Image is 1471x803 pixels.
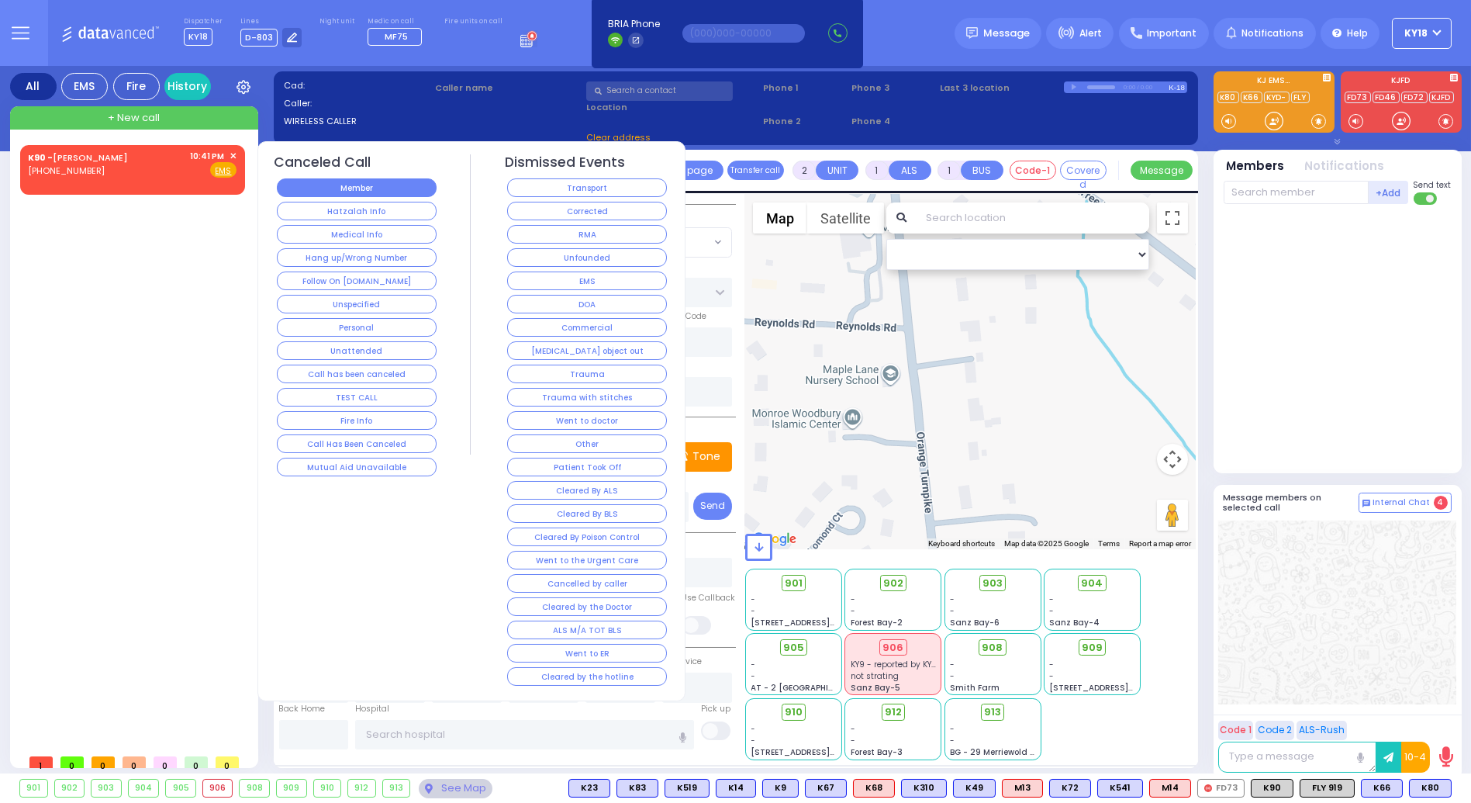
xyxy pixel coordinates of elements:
label: Caller name [435,81,582,95]
a: K80 [1217,92,1239,103]
span: - [851,723,855,735]
button: Internal Chat 4 [1359,493,1452,513]
button: ALS M/A TOT BLS [507,621,667,639]
span: - [950,735,955,746]
div: BLS [1049,779,1091,798]
span: - [1049,605,1054,617]
div: K68 [853,779,895,798]
div: K90 [1251,779,1293,798]
button: Map camera controls [1157,444,1188,475]
a: FD73 [1345,92,1371,103]
span: 910 [785,704,803,720]
span: Phone 4 [851,115,934,128]
button: BUS [961,161,1003,180]
div: 908 [240,780,269,797]
a: KYD- [1264,92,1290,103]
span: 1 [29,756,53,768]
span: Forest Bay-3 [851,746,903,758]
input: Search a contact [586,81,733,101]
img: red-radio-icon.svg [1204,784,1212,792]
span: - [950,605,955,617]
span: K90 - [28,151,53,164]
button: [MEDICAL_DATA] object out [507,341,667,360]
span: - [950,594,955,605]
span: KY18 [184,28,212,46]
div: BLS [953,779,996,798]
a: K66 [1241,92,1262,103]
button: Call Has Been Canceled [277,434,437,453]
div: 902 [55,780,85,797]
div: 909 [277,780,306,797]
div: 905 [166,780,195,797]
span: Phone 1 [763,81,846,95]
a: FD46 [1373,92,1400,103]
span: ✕ [230,150,237,163]
span: 901 [785,576,803,591]
div: See map [419,779,492,798]
span: Smith Farm [950,682,1000,694]
input: Search location [916,202,1149,234]
span: Message [983,26,1030,41]
div: K541 [1097,779,1143,798]
input: Search hospital [355,720,693,749]
span: [PHONE_NUMBER] [28,164,105,177]
span: - [950,670,955,682]
span: 0 [154,756,177,768]
span: - [751,605,756,617]
h4: Canceled Call [274,154,371,171]
span: Important [1147,26,1196,40]
button: Trauma with stitches [507,388,667,407]
span: Notifications [1241,26,1304,40]
button: Send [693,493,732,520]
label: Location [586,101,758,114]
label: WIRELESS CALLER [284,115,430,128]
input: Search member [1224,181,1369,204]
div: 903 [92,780,121,797]
span: - [950,723,955,735]
span: [STREET_ADDRESS][PERSON_NAME] [751,746,898,758]
div: 904 [129,780,159,797]
label: Dispatcher [184,17,223,26]
div: M14 [1149,779,1191,798]
div: BLS [805,779,847,798]
span: KY9 - reported by KY23 [851,659,941,670]
button: EMS [507,272,667,290]
div: ALS [853,779,895,798]
button: Unattended [277,341,437,360]
label: Night unit [319,17,354,26]
label: Medic on call [368,17,426,26]
span: 0 [185,756,208,768]
button: Code 1 [1218,721,1253,740]
button: Members [1227,157,1285,175]
div: BLS [665,779,710,798]
span: Sanz Bay-5 [851,682,900,694]
button: Patient Took Off [507,458,667,476]
input: (000)000-00000 [682,24,805,43]
span: 902 [883,576,903,591]
div: 913 [383,780,410,797]
div: BLS [1409,779,1452,798]
div: 912 [348,780,375,797]
button: ALS-Rush [1297,721,1347,740]
span: 0 [216,756,239,768]
button: Went to ER [507,644,667,663]
label: Last 3 location [940,81,1064,95]
button: Unfounded [507,248,667,267]
div: ALS [1002,779,1043,798]
span: Help [1347,26,1368,40]
div: M13 [1002,779,1043,798]
button: Call has been canceled [277,365,437,383]
span: Internal Chat [1373,497,1431,508]
span: [STREET_ADDRESS][PERSON_NAME] [1049,682,1196,694]
p: Tone [692,448,720,465]
img: Logo [61,23,164,43]
span: Alert [1079,26,1102,40]
span: Phone 3 [851,81,934,95]
span: Sanz Bay-4 [1049,617,1100,628]
button: Cleared By ALS [507,481,667,500]
button: Other [507,434,667,453]
button: Message [1131,161,1193,180]
span: 0 [92,756,115,768]
div: BLS [616,779,658,798]
span: - [1049,659,1054,670]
